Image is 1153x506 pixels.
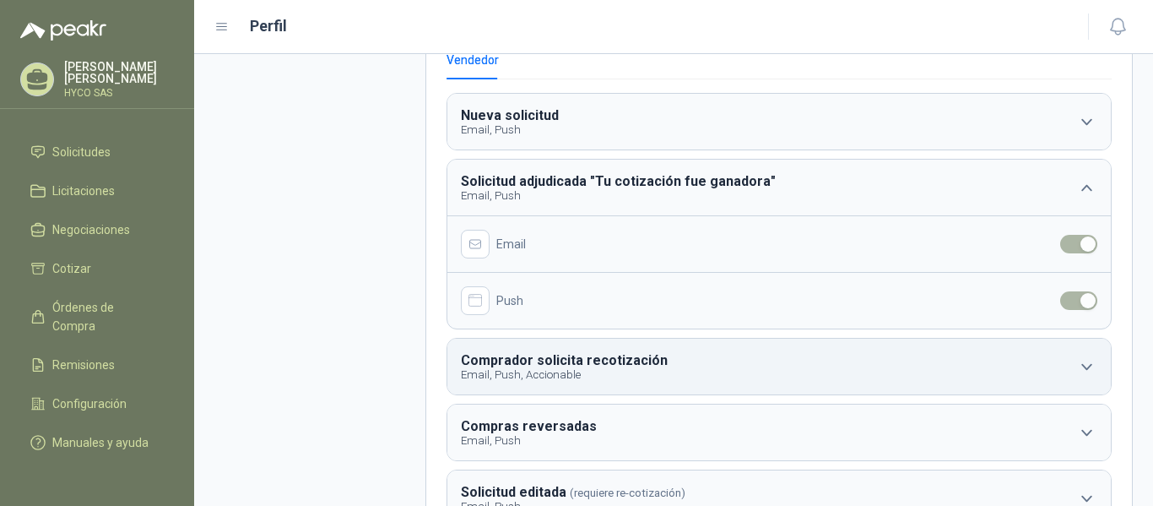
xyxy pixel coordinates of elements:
[64,61,174,84] p: [PERSON_NAME] [PERSON_NAME]
[461,123,562,136] p: Email, Push
[250,14,287,38] h1: Perfil
[461,189,779,202] p: Email, Push
[461,230,1039,258] div: Email
[64,88,174,98] p: HYCO SAS
[461,286,1039,315] div: Push
[52,220,130,239] span: Negociaciones
[20,20,106,41] img: Logo peakr
[447,405,1111,460] button: Compras reversadasEmail, Push
[52,298,158,335] span: Órdenes de Compra
[461,368,671,381] p: Email, Push, Accionable
[461,107,559,123] b: Nueva solicitud
[461,173,776,189] b: Solicitud adjudicada "Tu cotización fue ganadora"
[461,484,566,500] b: Solicitud editada
[20,253,174,285] a: Cotizar
[52,433,149,452] span: Manuales y ayuda
[570,487,685,499] span: (requiere re-cotización)
[447,94,1111,150] button: Nueva solicitudEmail, Push
[461,418,597,434] b: Compras reversadas
[20,175,174,207] a: Licitaciones
[20,214,174,246] a: Negociaciones
[20,388,174,420] a: Configuración
[447,160,1111,215] button: Solicitud adjudicada "Tu cotización fue ganadora"Email, Push
[447,51,499,69] div: Vendedor
[52,394,127,413] span: Configuración
[20,291,174,342] a: Órdenes de Compra
[52,259,91,278] span: Cotizar
[461,352,668,368] b: Comprador solicita recotización
[52,356,115,374] span: Remisiones
[52,182,115,200] span: Licitaciones
[52,143,111,161] span: Solicitudes
[20,349,174,381] a: Remisiones
[461,434,600,447] p: Email, Push
[20,136,174,168] a: Solicitudes
[20,427,174,459] a: Manuales y ayuda
[447,339,1111,394] button: Comprador solicita recotizaciónEmail, Push, Accionable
